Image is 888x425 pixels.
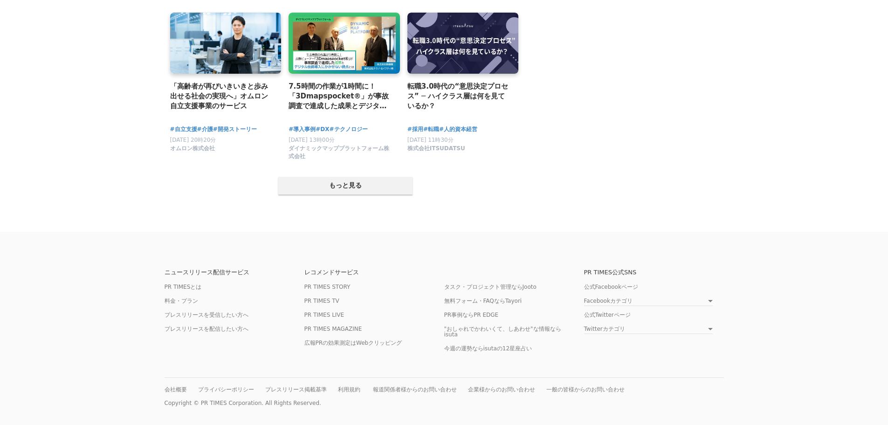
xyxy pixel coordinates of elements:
span: オムロン株式会社 [170,145,215,153]
a: #採用 [407,125,423,134]
a: Facebookカテゴリ [584,298,713,306]
a: プレスリリースを受信したい方へ [165,312,248,318]
a: 公式Facebookページ [584,284,638,290]
a: PR TIMES TV [304,298,339,304]
a: #開発ストーリー [213,125,257,134]
a: #人的資本経営 [439,125,477,134]
p: Copyright © PR TIMES Corporation. All Rights Reserved. [165,400,724,406]
a: ダイナミックマッププラットフォーム株式会社 [289,155,392,162]
span: [DATE] 11時30分 [407,137,454,143]
a: プレスリリース掲載基準 [265,386,327,393]
a: 7.5時間の作業が1時間に！「3Dmapspocket®」が事故調査で達成した成果とデジタル技術導入にかかせない視点とは [289,81,392,111]
a: "おしゃれでかわいくて、しあわせ"な情報ならisuta [444,326,561,338]
a: PR TIMES MAGAZINE [304,326,362,332]
button: もっと見る [278,177,413,195]
a: #テクノロジー [330,125,368,134]
a: 「高齢者が再びいきいきと歩み出せる社会の実現へ」オムロン 自立支援事業のサービス [170,81,274,111]
a: 会社概要 [165,386,187,393]
a: PR TIMES LIVE [304,312,344,318]
a: 今週の運勢ならisutaの12星座占い [444,345,532,352]
a: #導入事例 [289,125,316,134]
span: 株式会社ITSUDATSU [407,145,465,153]
a: #転職 [423,125,439,134]
a: PR TIMES STORY [304,284,351,290]
a: PR TIMESとは [165,284,202,290]
p: レコメンドサービス [304,269,444,275]
p: ニュースリリース配信サービス [165,269,304,275]
a: 転職3.0時代の“意思決定プロセス” ─ ハイクラス層は何を見ているか？ [407,81,511,111]
a: 報道関係者様からのお問い合わせ [373,386,457,393]
a: 広報PRの効果測定はWebクリッピング [304,340,402,346]
a: #DX [316,125,329,134]
a: 利用規約 [338,386,360,393]
a: #介護 [197,125,213,134]
span: [DATE] 20時20分 [170,137,216,143]
a: 料金・プラン [165,298,198,304]
a: 一般の皆様からのお問い合わせ [546,386,625,393]
span: ダイナミックマッププラットフォーム株式会社 [289,145,392,160]
a: プライバシーポリシー [198,386,254,393]
a: #自立支援 [170,125,197,134]
a: PR事例ならPR EDGE [444,312,499,318]
a: 無料フォーム・FAQならTayori [444,298,522,304]
p: PR TIMES公式SNS [584,269,724,275]
a: Twitterカテゴリ [584,326,713,334]
a: 株式会社ITSUDATSU [407,147,465,154]
a: プレスリリースを配信したい方へ [165,326,248,332]
span: [DATE] 13時00分 [289,137,335,143]
a: オムロン株式会社 [170,147,215,154]
a: 公式Twitterページ [584,312,631,318]
a: タスク・プロジェクト管理ならJooto [444,284,537,290]
a: 企業様からのお問い合わせ [468,386,535,393]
